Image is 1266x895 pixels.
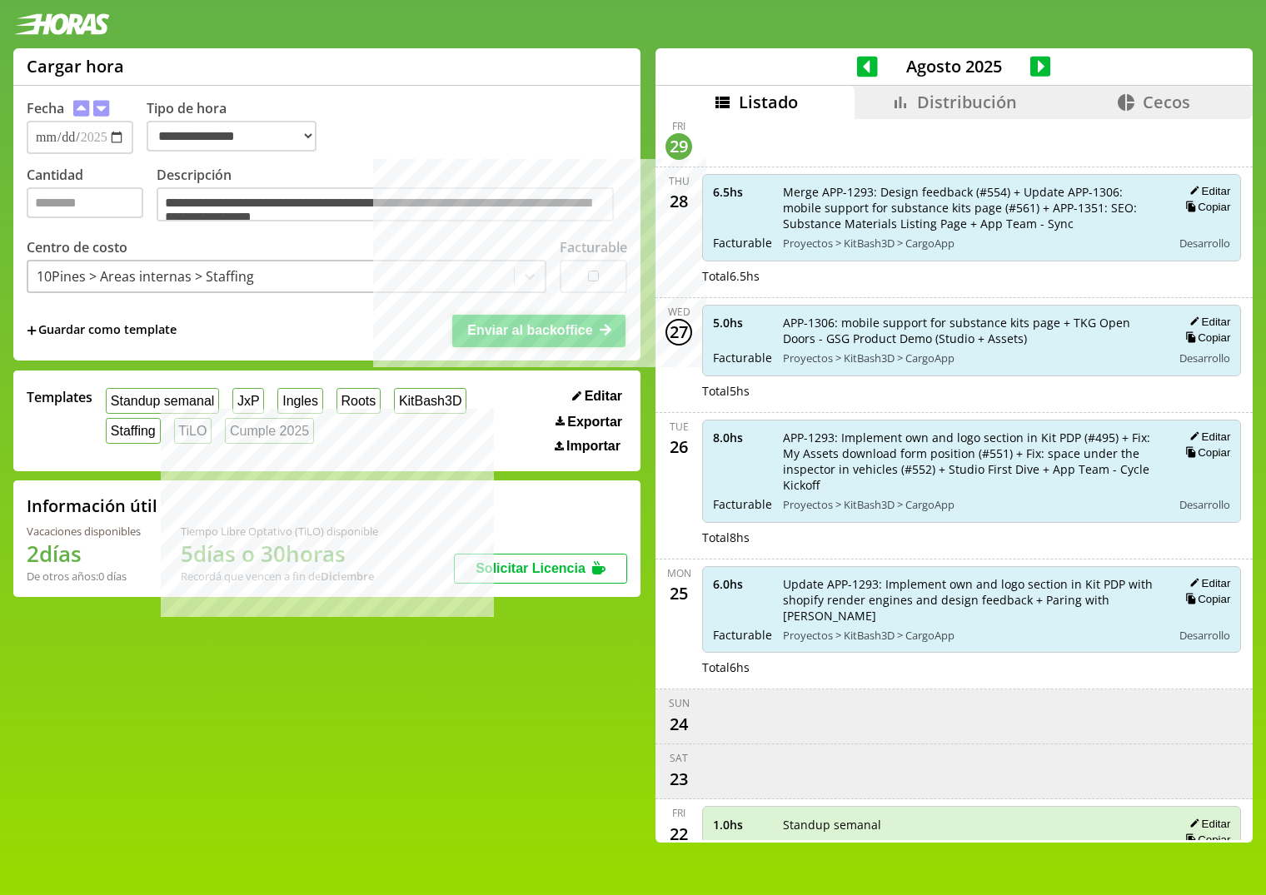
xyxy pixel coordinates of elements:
span: Desarrollo [1179,497,1230,512]
button: Staffing [106,418,161,444]
div: Recordá que vencen a fin de [181,569,378,584]
img: logotipo [13,13,110,35]
button: Copiar [1180,331,1230,345]
span: Cecos [1143,91,1190,113]
button: Copiar [1180,200,1230,214]
button: Exportar [551,414,627,430]
div: Fri [672,119,685,133]
span: Standup semanal [783,817,1143,833]
button: Copiar [1180,833,1230,847]
span: Importar [566,439,621,454]
span: +Guardar como template [27,321,177,340]
button: Solicitar Licencia [454,554,627,584]
div: Vacaciones disponibles [27,524,141,539]
div: 25 [665,580,692,607]
button: Copiar [1180,592,1230,606]
div: 26 [665,434,692,460]
button: Enviar al backoffice [452,315,626,346]
span: Listado [739,91,798,113]
button: Roots [336,388,381,414]
input: Cantidad [27,187,143,218]
h1: Cargar hora [27,55,124,77]
div: 10Pines > Areas internas > Staffing [37,267,254,286]
div: Fri [672,806,685,820]
div: 22 [665,820,692,847]
select: Tipo de hora [147,121,316,152]
div: Sun [669,696,690,710]
button: Standup semanal [106,388,219,414]
button: Editar [1184,315,1230,329]
span: Proyectos > KitBash3D > CargoApp [783,236,1160,251]
span: 6.0 hs [713,576,771,592]
button: Ingles [277,388,322,414]
button: Editar [1184,576,1230,590]
label: Descripción [157,166,627,226]
span: Templates [27,388,92,406]
span: Desarrollo [1179,351,1230,365]
div: Tiempo Libre Optativo (TiLO) disponible [181,524,378,539]
div: 24 [665,710,692,737]
span: Update APP-1293: Implement own and logo section in Kit PDP with shopify render engines and design... [783,576,1160,624]
div: Wed [668,305,690,319]
div: 28 [665,188,692,215]
span: Editar [585,389,622,404]
span: 6.5 hs [713,184,771,200]
span: Merge APP-1293: Design feedback (#554) + Update APP-1306: mobile support for substance kits page ... [783,184,1160,231]
span: Enviar al backoffice [467,323,592,337]
label: Centro de costo [27,238,127,256]
span: + [27,321,37,340]
span: Facturable [713,496,771,512]
div: Tue [670,420,689,434]
h1: 5 días o 30 horas [181,539,378,569]
div: Mon [667,566,691,580]
span: Exportar [567,415,622,430]
span: Proyectos > KitBash3D > CargoApp [783,497,1160,512]
div: Sat [670,751,688,765]
div: scrollable content [655,119,1253,840]
span: Facturable [713,350,771,365]
span: Facturable [713,627,771,643]
button: Cumple 2025 [225,418,314,444]
button: JxP [232,388,264,414]
div: Total 6.5 hs [702,268,1241,284]
button: KitBash3D [394,388,466,414]
div: Total 8 hs [702,530,1241,545]
h1: 2 días [27,539,141,569]
button: Editar [1184,817,1230,831]
div: Total 6 hs [702,659,1241,675]
span: Agosto 2025 [878,55,1030,77]
span: Solicitar Licencia [476,561,586,575]
span: Desarrollo [1179,628,1230,643]
span: 5.0 hs [713,315,771,331]
label: Cantidad [27,166,157,226]
h2: Información útil [27,495,157,517]
label: Tipo de hora [147,99,330,154]
div: Total 5 hs [702,383,1241,399]
span: APP-1293: Implement own and logo section in Kit PDP (#495) + Fix: My Assets download form positio... [783,430,1160,493]
span: APP-1306: mobile support for substance kits page + TKG Open Doors - GSG Product Demo (Studio + As... [783,315,1160,346]
span: Desarrollo [1179,236,1230,251]
span: 8.0 hs [713,430,771,445]
button: Editar [1184,430,1230,444]
span: Distribución [917,91,1017,113]
span: 1.0 hs [713,817,771,833]
span: Proyectos > KitBash3D > CargoApp [783,351,1160,365]
div: Thu [669,174,690,188]
label: Fecha [27,99,64,117]
div: 23 [665,765,692,792]
span: Proyectos > KitBash3D > CargoApp [783,628,1160,643]
textarea: Descripción [157,187,614,222]
div: De otros años: 0 días [27,569,141,584]
label: Facturable [560,238,627,256]
button: Editar [567,388,627,405]
b: Diciembre [321,569,374,584]
button: Editar [1184,184,1230,198]
span: Facturable [713,235,771,251]
div: 27 [665,319,692,346]
button: TiLO [174,418,212,444]
button: Copiar [1180,445,1230,460]
div: 29 [665,133,692,160]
